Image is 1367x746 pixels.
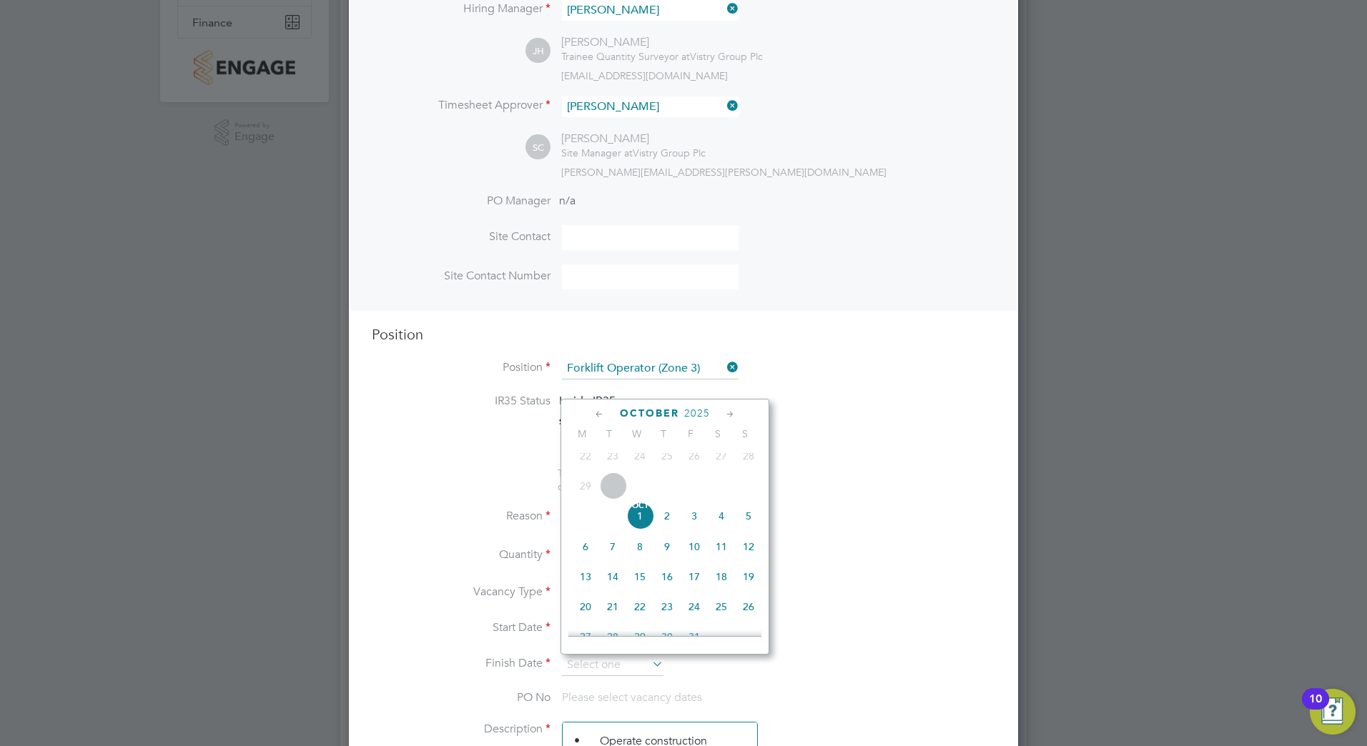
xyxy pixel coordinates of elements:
[735,502,762,529] span: 5
[372,690,551,705] label: PO No
[677,427,704,440] span: F
[626,533,653,560] span: 8
[372,194,551,209] label: PO Manager
[653,502,681,529] span: 2
[561,50,690,63] span: Trainee Quantity Surveyor at
[562,96,739,117] input: Search for...
[735,593,762,620] span: 26
[626,623,653,650] span: 29
[596,427,623,440] span: T
[1309,699,1322,717] div: 10
[626,563,653,590] span: 15
[620,407,679,419] span: October
[708,533,735,560] span: 11
[681,502,708,529] span: 3
[599,623,626,650] span: 28
[653,563,681,590] span: 16
[708,442,735,469] span: 27
[599,593,626,620] span: 21
[572,563,599,590] span: 13
[599,533,626,560] span: 7
[572,442,599,469] span: 22
[626,502,653,509] span: Oct
[708,593,735,620] span: 25
[372,394,551,409] label: IR35 Status
[684,407,710,419] span: 2025
[653,623,681,650] span: 30
[599,563,626,590] span: 14
[559,394,616,407] span: Inside IR35
[372,325,995,344] h3: Position
[653,442,681,469] span: 25
[561,131,706,146] div: [PERSON_NAME]
[559,417,690,427] strong: Status Determination Statement
[372,547,551,562] label: Quantity
[562,358,739,379] input: Search for...
[562,655,663,676] input: Select one
[708,563,735,590] span: 18
[731,427,759,440] span: S
[525,135,551,160] span: SC
[558,467,751,492] span: The status determination for this position can be updated after creating the vacancy
[372,722,551,737] label: Description
[572,472,599,499] span: 29
[735,563,762,590] span: 19
[561,146,706,159] div: Vistry Group Plc
[568,427,596,440] span: M
[735,442,762,469] span: 28
[735,533,762,560] span: 12
[372,229,551,244] label: Site Contact
[372,360,551,375] label: Position
[561,50,763,63] div: Vistry Group Plc
[681,623,708,650] span: 31
[561,35,763,50] div: [PERSON_NAME]
[372,656,551,671] label: Finish Date
[681,533,708,560] span: 10
[704,427,731,440] span: S
[599,442,626,469] span: 23
[599,472,626,499] span: 30
[372,620,551,635] label: Start Date
[650,427,677,440] span: T
[559,194,576,208] span: n/a
[525,39,551,64] span: JH
[1310,689,1356,735] button: Open Resource Center, 10 new notifications
[561,69,728,82] span: [EMAIL_ADDRESS][DOMAIN_NAME]
[681,593,708,620] span: 24
[681,563,708,590] span: 17
[572,593,599,620] span: 20
[372,98,551,113] label: Timesheet Approver
[623,427,650,440] span: W
[372,269,551,284] label: Site Contact Number
[626,593,653,620] span: 22
[372,585,551,600] label: Vacancy Type
[561,166,887,179] span: [PERSON_NAME][EMAIL_ADDRESS][PERSON_NAME][DOMAIN_NAME]
[653,593,681,620] span: 23
[372,1,551,16] label: Hiring Manager
[626,502,653,529] span: 1
[681,442,708,469] span: 26
[572,623,599,650] span: 27
[653,533,681,560] span: 9
[626,442,653,469] span: 24
[572,533,599,560] span: 6
[372,509,551,524] label: Reason
[562,690,702,705] span: Please select vacancy dates
[708,502,735,529] span: 4
[561,146,633,159] span: Site Manager at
